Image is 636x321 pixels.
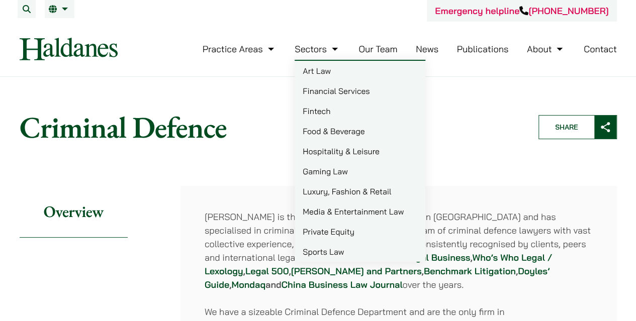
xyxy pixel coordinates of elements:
img: Logo of Haldanes [20,38,118,60]
a: Art Law [295,61,425,81]
a: Emergency helpline[PHONE_NUMBER] [435,5,608,17]
a: About [527,43,565,55]
a: EN [49,5,70,13]
strong: , [229,279,231,290]
a: Hospitality & Leisure [295,141,425,161]
a: Practice Areas [203,43,277,55]
a: Media & Entertainment Law [295,201,425,222]
a: Mondaq [231,279,265,290]
a: Sports Law [295,242,425,262]
button: Share [538,115,617,139]
h1: Criminal Defence [20,109,521,145]
a: [PERSON_NAME] and Partners [291,265,422,277]
a: Food & Beverage [295,121,425,141]
h2: Overview [20,186,128,238]
strong: , [470,252,472,263]
a: Asian Legal Business [379,252,470,263]
strong: , , [421,265,518,277]
a: Benchmark Litigation [424,265,516,277]
a: China Business Law Journal [282,279,403,290]
strong: , [289,265,291,277]
a: Private Equity [295,222,425,242]
strong: and [265,279,282,290]
a: Who’s Who Legal / Lexology [205,252,553,277]
a: Contact [584,43,617,55]
a: Gaming Law [295,161,425,181]
a: Publications [457,43,509,55]
a: News [416,43,438,55]
a: Sectors [295,43,340,55]
span: Share [539,116,594,139]
a: Luxury, Fashion & Retail [295,181,425,201]
a: Fintech [295,101,425,121]
a: Our Team [358,43,397,55]
strong: , [243,265,245,277]
a: Financial Services [295,81,425,101]
a: Doyles’ Guide [205,265,550,290]
a: Legal 500 [245,265,289,277]
p: [PERSON_NAME] is the best-known criminal law firm in [GEOGRAPHIC_DATA] and has specialised in cri... [205,210,593,291]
